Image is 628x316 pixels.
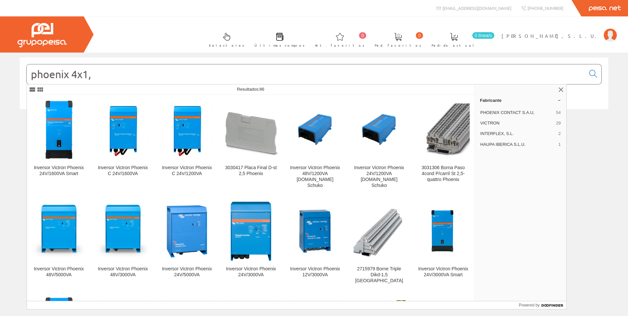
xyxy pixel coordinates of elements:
span: 0 [359,32,366,39]
span: VICTRON [480,120,553,126]
img: Grupo Peisa [17,23,67,47]
div: Inversor Victron Phoenix 48V/5000VA [32,266,85,278]
span: Selectores [209,42,244,49]
span: Ped. favoritos [375,42,421,49]
span: Últimas compras [255,42,305,49]
img: Inversor Victron Phoenix 48V/5000VA [32,205,85,258]
img: Inversor Victron Phoenix 24V/1600VA Smart [32,101,85,160]
a: Inversor Victron Phoenix C 24V/1200VA Inversor Victron Phoenix C 24V/1200VA [155,95,219,196]
a: Inversor Victron Phoenix 48V/1200VA VE.direct Schuko Inversor Victron Phoenix 48V/1200VA [DOMAIN_... [283,95,347,196]
a: 3031306 Borna Paso 4cond P/carril St 2,5-quattro Phoenix 3031306 Borna Paso 4cond P/carril St 2,5... [411,95,475,196]
span: [EMAIL_ADDRESS][DOMAIN_NAME] [442,5,511,11]
span: 86 [259,87,264,92]
span: Pedido actual [432,42,476,49]
img: Inversor Victron Phoenix 24V/3000VA Smart [416,209,470,254]
a: Últimas compras [248,27,308,51]
a: Inversor Victron Phoenix 48V/3000VA Inversor Victron Phoenix 48V/3000VA [91,196,155,291]
a: Fabricante [475,95,566,105]
a: [PERSON_NAME], S.L.U. [502,27,617,34]
div: Inversor Victron Phoenix C 24V/1600VA [96,165,149,177]
span: 0 línea/s [472,32,494,39]
img: Inversor Victron Phoenix 48V/3000VA [96,205,149,258]
a: Powered by [519,301,567,309]
span: 54 [556,110,561,116]
img: 3030417 Placa Final D-st 2,5 Phoenix [224,103,278,157]
div: Inversor Victron Phoenix 48V/1200VA [DOMAIN_NAME] Schuko [288,165,342,189]
div: Inversor Victron Phoenix 24V/5000VA [160,266,213,278]
input: Buscar... [27,64,585,84]
span: [PERSON_NAME], S.L.U. [502,33,600,39]
div: Inversor Victron Phoenix 24V/3000VA [224,266,278,278]
img: 2715979 Borne Triple Dikd-1,5 Phoenix [352,205,406,258]
div: Inversor Victron Phoenix 24V/1600VA Smart [32,165,85,177]
div: Inversor Victron Phoenix C 24V/1200VA [160,165,213,177]
span: 2 [558,131,561,137]
img: Inversor Victron Phoenix 24V/1200VA VE.direct Schuko [352,112,406,148]
span: INTERFLEX, S.L. [480,131,556,137]
img: Inversor Victron Phoenix 48V/1200VA VE.direct Schuko [288,112,342,148]
span: Resultados: [237,87,264,92]
a: Inversor Victron Phoenix 48V/5000VA Inversor Victron Phoenix 48V/5000VA [27,196,91,291]
span: Art. favoritos [315,42,365,49]
div: Inversor Victron Phoenix 12V/3000VA [288,266,342,278]
div: 3031306 Borna Paso 4cond P/carril St 2,5-quattro Phoenix [416,165,470,183]
a: Inversor Victron Phoenix 12V/3000VA Inversor Victron Phoenix 12V/3000VA [283,196,347,291]
img: Inversor Victron Phoenix 12V/3000VA [288,205,342,258]
a: 2715979 Borne Triple Dikd-1,5 Phoenix 2715979 Borne Triple Dikd-1,5 [GEOGRAPHIC_DATA] [347,196,411,291]
div: 2715979 Borne Triple Dikd-1,5 [GEOGRAPHIC_DATA] [352,266,406,284]
span: HAUPA IBERICA S.L.U. [480,142,556,147]
img: 3031306 Borna Paso 4cond P/carril St 2,5-quattro Phoenix [416,103,470,157]
img: Inversor Victron Phoenix 24V/3000VA [231,202,271,261]
a: Inversor Victron Phoenix 24V/3000VA Inversor Victron Phoenix 24V/3000VA [219,196,283,291]
span: 29 [556,120,561,126]
div: Inversor Victron Phoenix 24V/3000VA Smart [416,266,470,278]
a: Inversor Victron Phoenix 24V/5000VA Inversor Victron Phoenix 24V/5000VA [155,196,219,291]
span: Powered by [519,302,540,308]
a: Inversor Victron Phoenix C 24V/1600VA Inversor Victron Phoenix C 24V/1600VA [91,95,155,196]
span: PHOENIX CONTACT S.A.U, [480,110,553,116]
div: 3030417 Placa Final D-st 2,5 Phoenix [224,165,278,177]
a: Inversor Victron Phoenix 24V/1600VA Smart Inversor Victron Phoenix 24V/1600VA Smart [27,95,91,196]
img: Inversor Victron Phoenix C 24V/1600VA [96,103,149,157]
div: © Grupo Peisa [20,117,608,123]
img: Inversor Victron Phoenix 24V/5000VA [164,202,210,261]
a: Inversor Victron Phoenix 24V/1200VA VE.direct Schuko Inversor Victron Phoenix 24V/1200VA [DOMAIN_... [347,95,411,196]
div: Inversor Victron Phoenix 24V/1200VA [DOMAIN_NAME] Schuko [352,165,406,189]
span: [PHONE_NUMBER] [527,5,563,11]
a: 3030417 Placa Final D-st 2,5 Phoenix 3030417 Placa Final D-st 2,5 Phoenix [219,95,283,196]
a: Selectores [202,27,248,51]
a: Inversor Victron Phoenix 24V/3000VA Smart Inversor Victron Phoenix 24V/3000VA Smart [411,196,475,291]
span: 1 [558,142,561,147]
img: Inversor Victron Phoenix C 24V/1200VA [160,103,213,157]
span: 0 [416,32,423,39]
div: Inversor Victron Phoenix 48V/3000VA [96,266,149,278]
